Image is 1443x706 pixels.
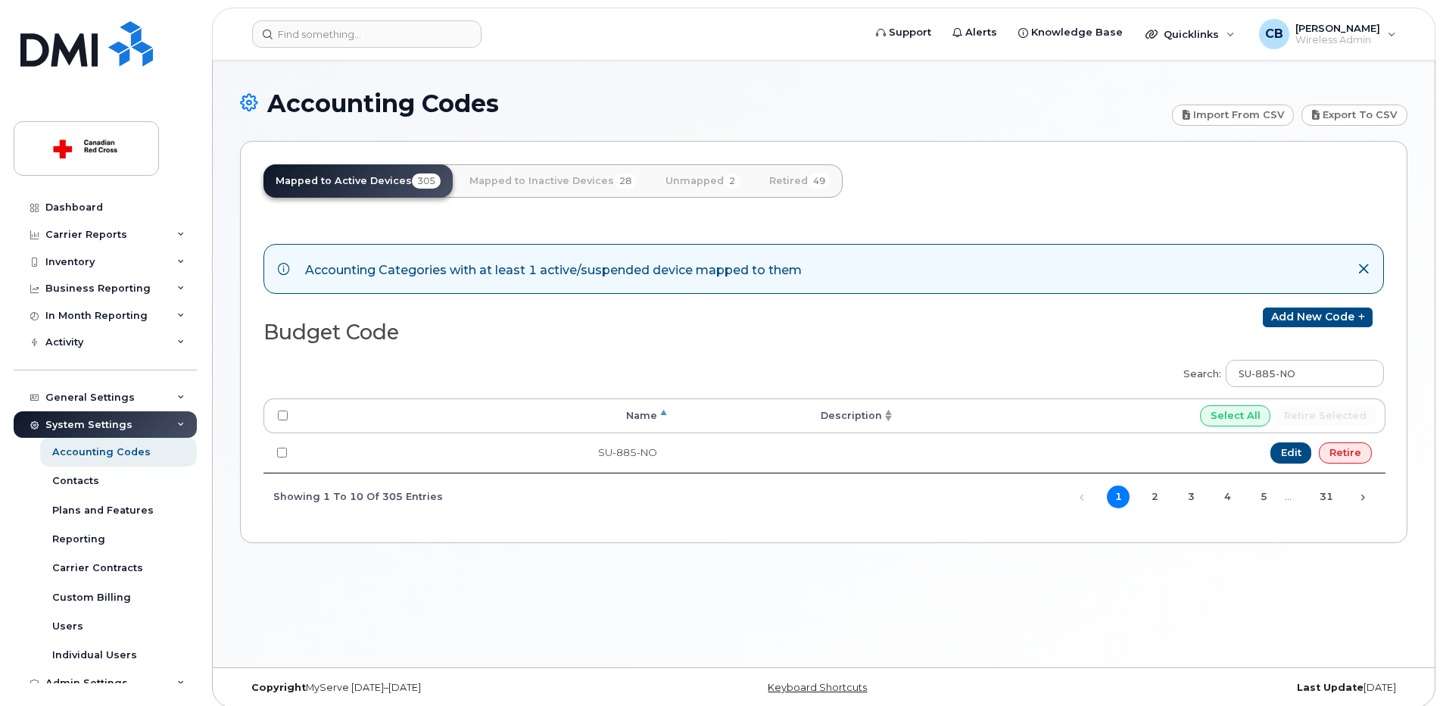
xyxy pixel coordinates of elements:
[965,25,997,40] span: Alerts
[1008,17,1133,48] a: Knowledge Base
[614,173,637,189] span: 28
[1216,486,1239,508] a: 4
[671,398,896,433] th: Description: activate to sort column ascending
[1252,486,1275,508] a: 5
[412,173,441,189] span: 305
[1275,490,1301,502] span: …
[305,258,802,280] div: Accounting Categories with at least 1 active/suspended device mapped to them
[1263,308,1373,327] a: Add new code
[1172,105,1295,126] a: Import from CSV
[1297,682,1364,693] strong: Last Update
[1319,442,1372,464] a: Retire
[1270,442,1312,464] a: Edit
[301,398,671,433] th: Name: activate to sort column descending
[301,433,671,473] td: SU-885-NO
[1200,405,1271,426] input: Select All
[263,321,812,344] h2: Budget Code
[240,682,629,694] div: MyServe [DATE]–[DATE]
[942,17,1008,48] a: Alerts
[1173,350,1384,392] label: Search:
[263,483,443,509] div: Showing 1 to 10 of 305 entries
[240,90,1164,117] h1: Accounting Codes
[1265,25,1283,43] span: CB
[724,173,740,189] span: 2
[1143,486,1166,508] a: 2
[1295,34,1380,46] span: Wireless Admin
[1031,25,1123,40] span: Knowledge Base
[757,164,843,198] a: Retired
[1135,19,1245,49] div: Quicklinks
[457,164,649,198] a: Mapped to Inactive Devices
[1071,486,1093,508] a: Previous
[1315,486,1338,508] a: 31
[889,25,931,40] span: Support
[768,682,867,693] a: Keyboard Shortcuts
[263,164,453,198] a: Mapped to Active Devices
[1018,682,1407,694] div: [DATE]
[1180,486,1202,508] a: 3
[653,164,753,198] a: Unmapped
[808,173,831,189] span: 49
[251,682,306,693] strong: Copyright
[1295,22,1380,34] span: [PERSON_NAME]
[1107,486,1130,508] a: 1
[1301,105,1407,126] a: Export to CSV
[1351,486,1374,508] a: Next
[865,17,942,48] a: Support
[1226,360,1384,387] input: Search:
[252,20,482,48] input: Find something...
[1164,28,1219,40] span: Quicklinks
[1248,19,1407,49] div: Corinne Burke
